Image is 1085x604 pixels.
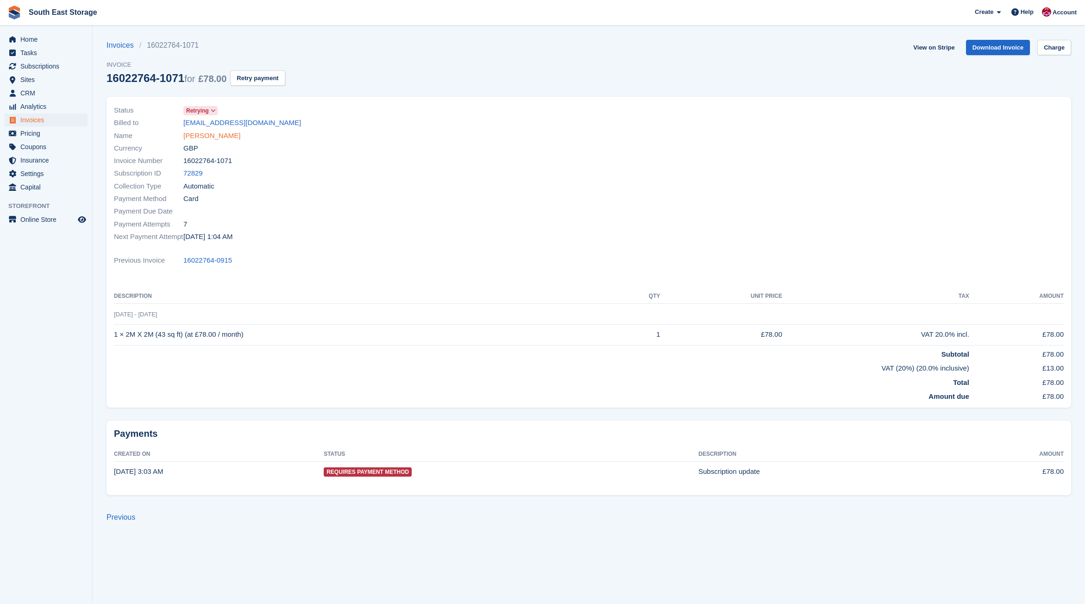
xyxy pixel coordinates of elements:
a: [EMAIL_ADDRESS][DOMAIN_NAME] [183,118,301,128]
span: Status [114,105,183,116]
strong: Amount due [928,392,969,400]
a: [PERSON_NAME] [183,131,240,141]
th: Unit Price [660,289,782,304]
span: Invoices [20,113,76,126]
span: Billed to [114,118,183,128]
span: £78.00 [198,74,226,84]
th: Description [698,447,960,462]
a: menu [5,46,88,59]
a: Previous [107,513,135,521]
a: South East Storage [25,5,101,20]
a: menu [5,181,88,194]
span: Pricing [20,127,76,140]
span: Tasks [20,46,76,59]
time: 2025-08-18 02:03:43 UTC [114,467,163,475]
span: Currency [114,143,183,154]
td: £78.00 [969,388,1064,402]
td: Subscription update [698,461,960,482]
a: Preview store [76,214,88,225]
span: Online Store [20,213,76,226]
span: Subscription ID [114,168,183,179]
span: Analytics [20,100,76,113]
td: £13.00 [969,359,1064,374]
span: Help [1021,7,1034,17]
a: menu [5,127,88,140]
a: menu [5,213,88,226]
td: £78.00 [969,374,1064,388]
a: Download Invoice [966,40,1030,55]
th: Amount [969,289,1064,304]
img: stora-icon-8386f47178a22dfd0bd8f6a31ec36ba5ce8667c1dd55bd0f319d3a0aa187defe.svg [7,6,21,19]
td: £78.00 [969,345,1064,359]
a: View on Stripe [909,40,958,55]
td: £78.00 [969,324,1064,345]
span: Retrying [186,107,209,115]
span: Payment Due Date [114,206,183,217]
span: Coupons [20,140,76,153]
a: 16022764-0915 [183,255,232,266]
th: Amount [960,447,1064,462]
span: Settings [20,167,76,180]
span: Card [183,194,199,204]
span: Subscriptions [20,60,76,73]
a: 72829 [183,168,203,179]
span: Storefront [8,201,92,211]
span: CRM [20,87,76,100]
span: Home [20,33,76,46]
a: Retrying [183,105,218,116]
td: £78.00 [660,324,782,345]
span: Name [114,131,183,141]
a: menu [5,140,88,153]
strong: Subtotal [941,350,969,358]
span: Requires Payment Method [324,467,412,477]
span: 16022764-1071 [183,156,232,166]
span: Automatic [183,181,214,192]
a: menu [5,33,88,46]
th: Tax [782,289,969,304]
span: 7 [183,219,187,230]
th: QTY [616,289,660,304]
span: Sites [20,73,76,86]
th: Created On [114,447,324,462]
a: menu [5,100,88,113]
nav: breadcrumbs [107,40,285,51]
a: Invoices [107,40,139,51]
a: menu [5,60,88,73]
a: menu [5,154,88,167]
span: for [184,74,195,84]
th: Status [324,447,698,462]
div: 16022764-1071 [107,72,226,84]
time: 2025-08-31 00:04:01 UTC [183,232,232,242]
span: Create [975,7,993,17]
span: [DATE] - [DATE] [114,311,157,318]
td: £78.00 [960,461,1064,482]
span: Payment Attempts [114,219,183,230]
span: Next Payment Attempt [114,232,183,242]
img: Roger Norris [1042,7,1051,17]
strong: Total [953,378,969,386]
span: Invoice Number [114,156,183,166]
a: menu [5,87,88,100]
span: Previous Invoice [114,255,183,266]
td: 1 [616,324,660,345]
td: 1 × 2M X 2M (43 sq ft) (at £78.00 / month) [114,324,616,345]
td: VAT (20%) (20.0% inclusive) [114,359,969,374]
th: Description [114,289,616,304]
span: Collection Type [114,181,183,192]
a: menu [5,167,88,180]
a: menu [5,113,88,126]
h2: Payments [114,428,1064,440]
button: Retry payment [230,70,285,86]
span: Insurance [20,154,76,167]
a: menu [5,73,88,86]
div: VAT 20.0% incl. [782,329,969,340]
span: Capital [20,181,76,194]
a: Charge [1037,40,1071,55]
span: Invoice [107,60,285,69]
span: GBP [183,143,198,154]
span: Payment Method [114,194,183,204]
span: Account [1053,8,1077,17]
